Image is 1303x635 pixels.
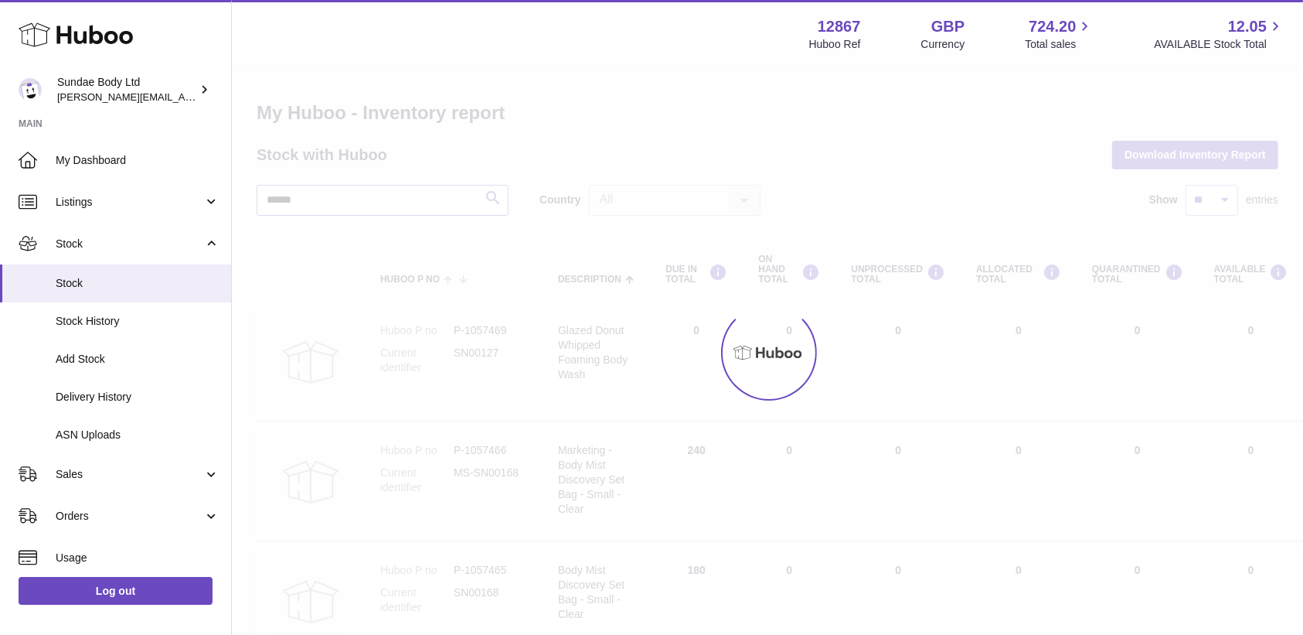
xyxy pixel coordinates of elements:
span: My Dashboard [56,153,219,168]
a: 12.05 AVAILABLE Stock Total [1154,16,1284,52]
a: Log out [19,577,213,605]
a: 724.20 Total sales [1025,16,1094,52]
span: 724.20 [1029,16,1076,37]
span: Stock History [56,314,219,329]
span: Sales [56,467,203,482]
img: dianne@sundaebody.com [19,78,42,101]
div: Sundae Body Ltd [57,75,196,104]
span: [PERSON_NAME][EMAIL_ADDRESS][DOMAIN_NAME] [57,90,310,103]
span: ASN Uploads [56,428,219,442]
span: Stock [56,276,219,291]
span: Usage [56,551,219,565]
strong: 12867 [818,16,861,37]
span: Listings [56,195,203,210]
span: Stock [56,237,203,251]
span: Orders [56,509,203,524]
div: Huboo Ref [809,37,861,52]
span: Add Stock [56,352,219,367]
strong: GBP [931,16,964,37]
span: AVAILABLE Stock Total [1154,37,1284,52]
span: 12.05 [1228,16,1267,37]
div: Currency [921,37,965,52]
span: Delivery History [56,390,219,405]
span: Total sales [1025,37,1094,52]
